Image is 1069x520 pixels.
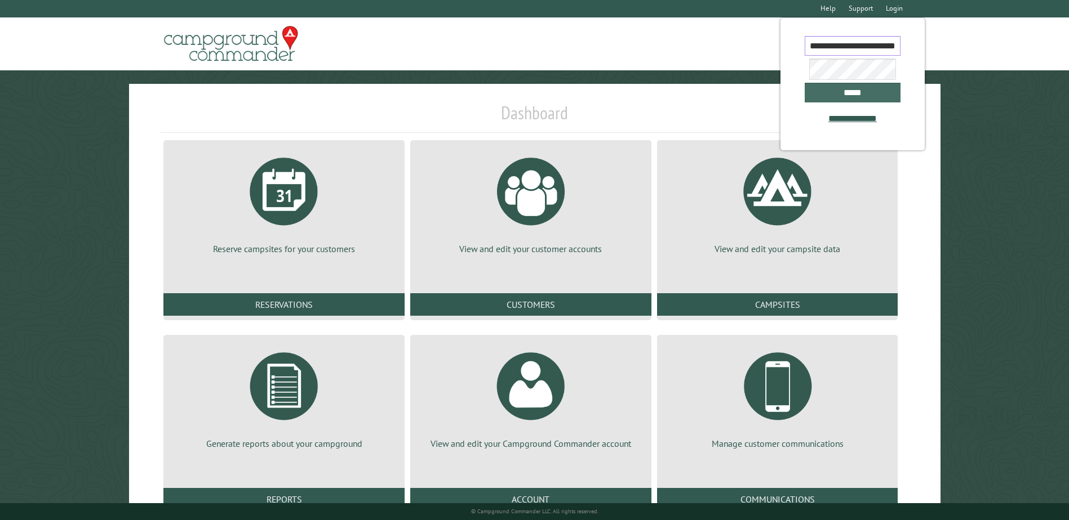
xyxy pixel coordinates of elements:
[657,293,898,316] a: Campsites
[161,102,908,133] h1: Dashboard
[671,344,885,450] a: Manage customer communications
[424,437,638,450] p: View and edit your Campground Commander account
[424,149,638,255] a: View and edit your customer accounts
[163,293,405,316] a: Reservations
[424,344,638,450] a: View and edit your Campground Commander account
[424,243,638,255] p: View and edit your customer accounts
[163,488,405,510] a: Reports
[177,149,391,255] a: Reserve campsites for your customers
[471,508,598,515] small: © Campground Commander LLC. All rights reserved.
[671,437,885,450] p: Manage customer communications
[657,488,898,510] a: Communications
[161,22,301,66] img: Campground Commander
[177,243,391,255] p: Reserve campsites for your customers
[671,149,885,255] a: View and edit your campsite data
[671,243,885,255] p: View and edit your campsite data
[410,488,651,510] a: Account
[410,293,651,316] a: Customers
[177,437,391,450] p: Generate reports about your campground
[177,344,391,450] a: Generate reports about your campground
